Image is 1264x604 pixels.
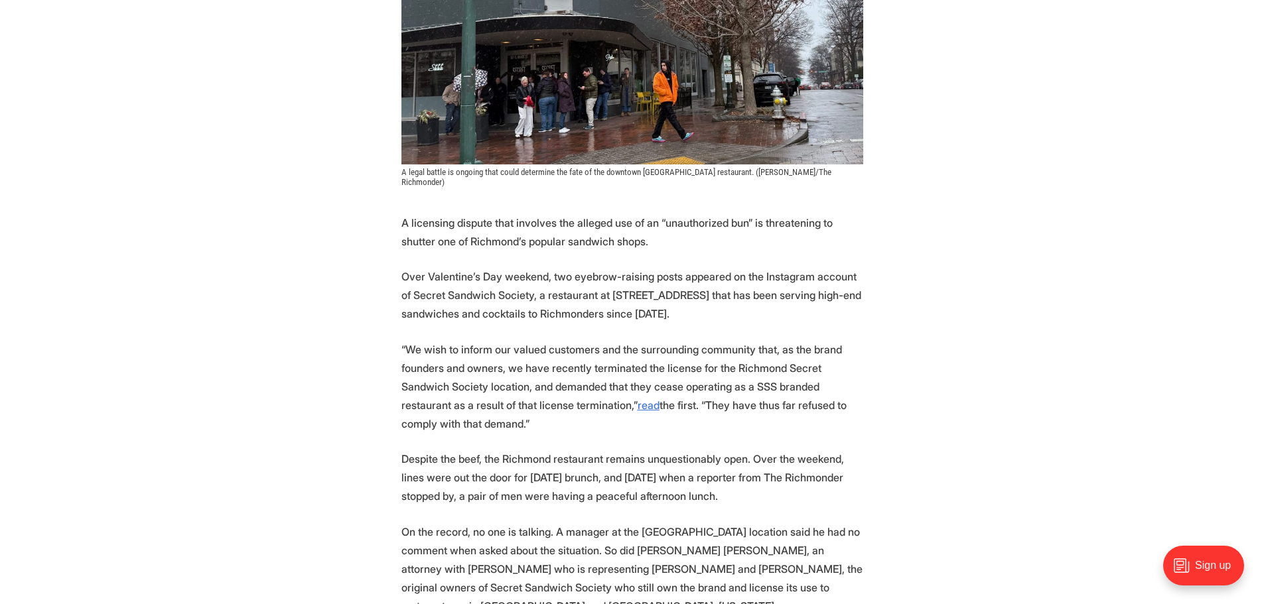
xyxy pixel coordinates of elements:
[401,267,863,323] p: Over Valentine’s Day weekend, two eyebrow-raising posts appeared on the Instagram account of Secr...
[638,398,660,412] a: read
[401,167,833,187] span: A legal battle is ongoing that could determine the fate of the downtown [GEOGRAPHIC_DATA] restaur...
[401,450,863,505] p: Despite the beef, the Richmond restaurant remains unquestionably open. Over the weekend, lines we...
[401,213,863,251] p: A licensing dispute that involves the alleged use of an “unauthorized bun” is threatening to shut...
[401,340,863,433] p: “We wish to inform our valued customers and the surrounding community that, as the brand founders...
[1152,539,1264,604] iframe: portal-trigger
